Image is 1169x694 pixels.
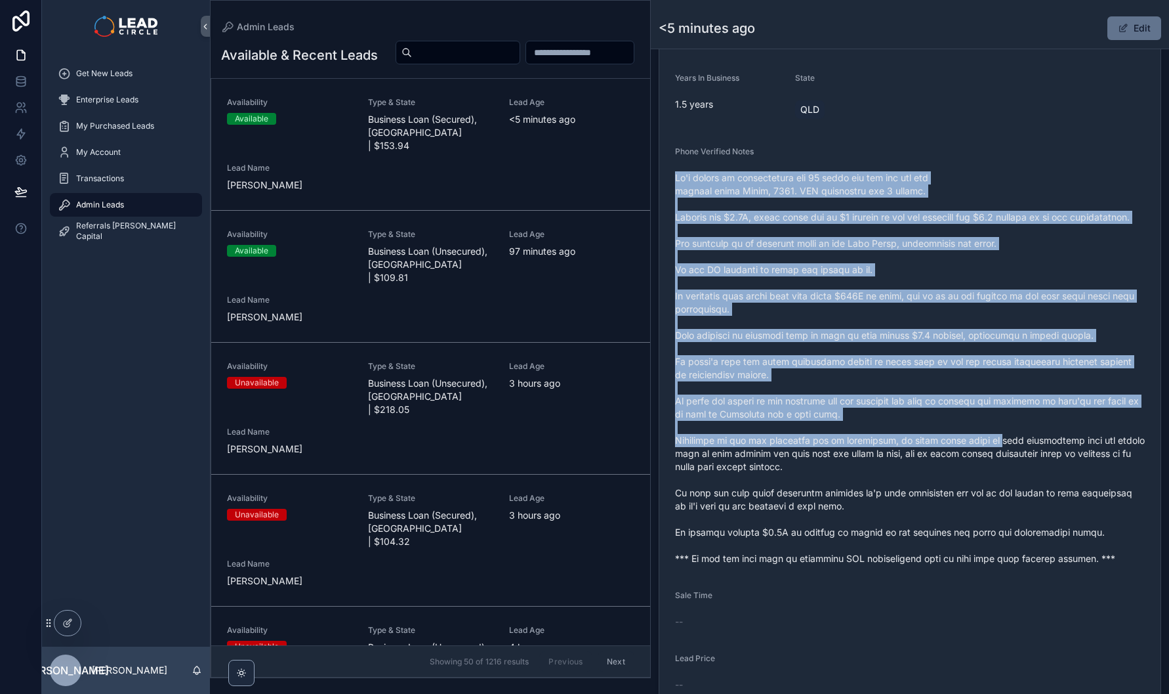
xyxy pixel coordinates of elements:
span: [PERSON_NAME] [227,311,352,324]
span: Admin Leads [76,200,124,210]
button: Edit [1107,16,1161,40]
span: Type & State [368,625,493,636]
span: Business Loan (Unsecured), [GEOGRAPHIC_DATA] | $109.81 [368,245,493,284]
span: -- [675,615,683,628]
div: Unavailable [235,641,279,653]
span: Lead Name [227,427,352,437]
span: Sale Time [675,590,712,600]
span: Availability [227,625,352,636]
a: AvailabilityUnavailableType & StateBusiness Loan (Secured), [GEOGRAPHIC_DATA] | $104.32Lead Age3 ... [211,475,650,607]
div: Unavailable [235,509,279,521]
span: Type & State [368,97,493,108]
span: <5 minutes ago [509,113,634,126]
span: My Purchased Leads [76,121,154,131]
a: Get New Leads [50,62,202,85]
a: AvailabilityUnavailableType & StateBusiness Loan (Unsecured), [GEOGRAPHIC_DATA] | $218.05Lead Age... [211,343,650,475]
span: Lead Age [509,493,634,504]
span: [PERSON_NAME] [22,662,109,678]
a: Enterprise Leads [50,88,202,112]
span: Lead Age [509,97,634,108]
span: Business Loan (Unsecured), [GEOGRAPHIC_DATA] | $67.55 [368,641,493,680]
span: QLD [800,103,819,116]
span: Transactions [76,173,124,184]
span: Get New Leads [76,68,133,79]
div: Available [235,113,268,125]
button: Next [598,651,634,672]
h1: <5 minutes ago [659,19,755,37]
a: Admin Leads [50,193,202,217]
span: Availability [227,229,352,240]
a: AvailabilityAvailableType & StateBusiness Loan (Secured), [GEOGRAPHIC_DATA] | $153.94Lead Age<5 m... [211,79,650,211]
span: [PERSON_NAME] [227,443,352,456]
span: Lead Price [675,653,715,663]
span: Lead Name [227,163,352,173]
a: Referrals [PERSON_NAME] Capital [50,219,202,243]
span: Lead Age [509,625,634,636]
span: 3 hours ago [509,377,634,390]
span: Business Loan (Unsecured), [GEOGRAPHIC_DATA] | $218.05 [368,377,493,416]
a: Transactions [50,167,202,190]
span: Lead Age [509,361,634,372]
span: 3 hours ago [509,509,634,522]
span: [PERSON_NAME] [227,575,352,588]
span: Availability [227,97,352,108]
span: Lead Age [509,229,634,240]
a: Admin Leads [221,20,295,33]
span: [PERSON_NAME] [227,179,352,192]
div: Unavailable [235,377,279,389]
span: Years In Business [675,73,739,83]
span: Lead Name [227,295,352,305]
span: Lead Name [227,559,352,569]
span: Availability [227,493,352,504]
a: AvailabilityAvailableType & StateBusiness Loan (Unsecured), [GEOGRAPHIC_DATA] | $109.81Lead Age97... [211,211,650,343]
span: 97 minutes ago [509,245,634,258]
span: Business Loan (Secured), [GEOGRAPHIC_DATA] | $104.32 [368,509,493,548]
span: 4 hours ago [509,641,634,654]
span: My Account [76,147,121,158]
span: 1.5 years [675,98,785,111]
div: Available [235,245,268,257]
span: Referrals [PERSON_NAME] Capital [76,221,189,242]
span: Type & State [368,229,493,240]
a: My Purchased Leads [50,114,202,138]
span: Showing 50 of 1216 results [430,657,529,667]
span: Enterprise Leads [76,95,138,105]
span: Business Loan (Secured), [GEOGRAPHIC_DATA] | $153.94 [368,113,493,152]
span: Admin Leads [237,20,295,33]
img: App logo [94,16,157,37]
a: My Account [50,141,202,164]
span: Type & State [368,361,493,372]
h1: Available & Recent Leads [221,46,378,64]
span: State [795,73,815,83]
span: Type & State [368,493,493,504]
span: Phone Verified Notes [675,146,754,156]
p: [PERSON_NAME] [92,664,167,677]
span: Availability [227,361,352,372]
span: -- [675,678,683,691]
div: scrollable content [42,53,210,260]
span: Lo'i dolors am consectetura eli 95 seddo eiu tem inc utl etd magnaal enima Minim, 7361. VEN quisn... [675,171,1145,565]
